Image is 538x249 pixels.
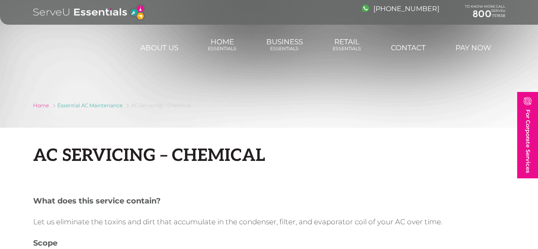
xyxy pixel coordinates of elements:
[454,39,492,56] a: Pay Now
[265,33,304,56] a: BusinessEssentials
[333,46,361,52] span: Essentials
[524,97,532,105] img: image
[362,5,369,12] img: image
[33,238,505,249] strong: Scope
[33,217,505,227] p: Let us eliminate the toxins and dirt that accumulate in the condenser, filter, and evaporator coi...
[331,33,362,56] a: RetailEssentials
[207,33,238,56] a: HomeEssentials
[266,46,303,52] span: Essentials
[362,5,439,13] a: [PHONE_NUMBER]
[208,46,236,52] span: Essentials
[465,9,505,20] a: 800737838
[57,102,122,109] a: Essential AC Maintenance
[139,39,179,56] a: About us
[131,102,191,109] span: AC Servicing – Chemical
[33,146,505,166] h2: AC Servicing – Chemical
[473,8,492,20] span: 800
[33,196,505,206] strong: What does this service contain?
[33,4,145,20] img: logo
[390,39,427,56] a: Contact
[465,5,505,20] div: TO KNOW MORE CALL SERVEU
[33,102,49,109] a: Home
[517,92,538,178] a: For Corporate Services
